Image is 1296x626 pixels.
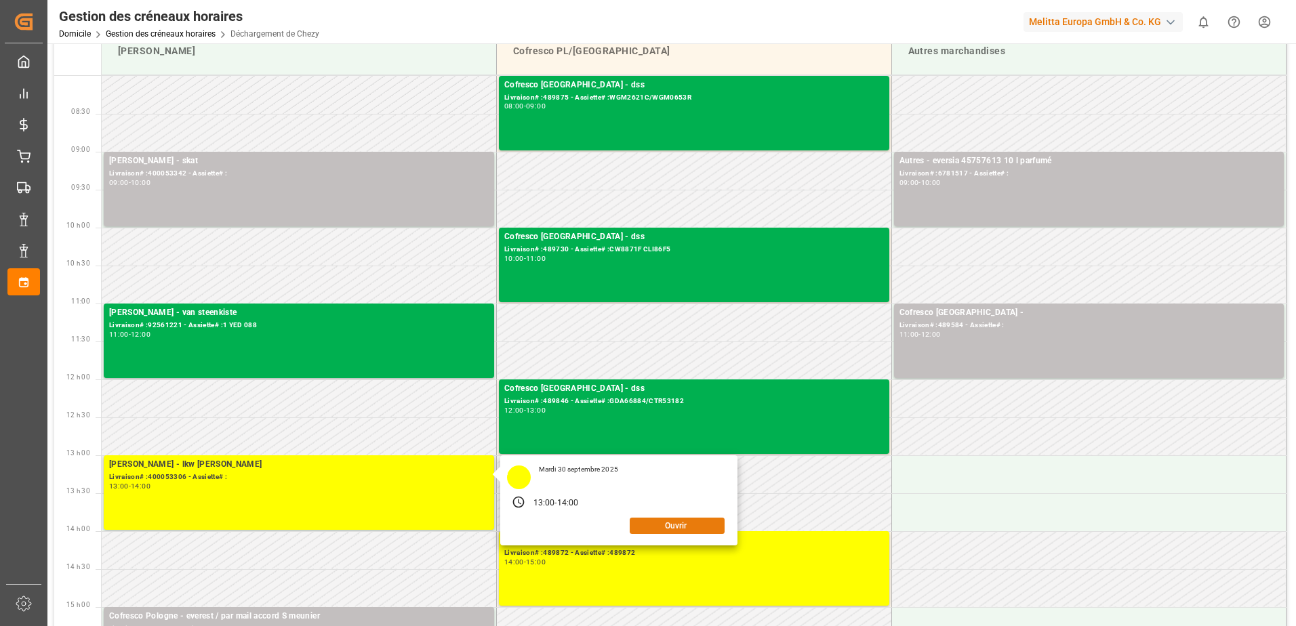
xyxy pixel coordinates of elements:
div: - [129,180,131,186]
button: Melitta Europa GmbH & Co. KG [1024,9,1188,35]
span: 08:30 [71,108,90,115]
div: 10:00 [131,180,150,186]
div: 11:00 [526,255,546,262]
div: Cofresco [GEOGRAPHIC_DATA] - dss [504,230,884,244]
div: Autres - eversia 45757613 10 l parfumé [899,154,1279,168]
div: 11:00 [899,331,919,337]
div: Livraison# :6781517 - Assiette# : [899,168,1279,180]
div: [PERSON_NAME] - lkw [PERSON_NAME] [109,458,489,472]
div: 12:00 [504,407,524,413]
div: 09:00 [899,180,919,186]
div: 14:00 [557,497,579,509]
div: - [524,103,526,109]
div: Livraison# :400053342 - Assiette# : [109,168,489,180]
div: 13:00 [109,483,129,489]
button: Afficher 0 nouvelles notifications [1188,7,1219,37]
div: - [129,331,131,337]
span: 10 h 30 [66,259,90,267]
div: Autres marchandises [903,39,1276,64]
div: 13:00 [526,407,546,413]
div: Livraison# :489584 - Assiette# : [899,320,1279,331]
div: Mardi 30 septembre 2025 [534,465,623,474]
div: 09:00 [109,180,129,186]
div: Gestion des créneaux horaires [59,6,319,26]
div: - [524,255,526,262]
div: [PERSON_NAME] - van steenkiste [109,306,489,320]
div: [PERSON_NAME] - skat [109,154,489,168]
div: - [524,407,526,413]
div: 11:00 [109,331,129,337]
span: 11:30 [71,335,90,343]
span: 10 h 00 [66,222,90,229]
div: Livraison# :489730 - Assiette# :CW8871F CLI86F5 [504,244,884,255]
a: Gestion des créneaux horaires [106,29,216,39]
div: Cofresco [GEOGRAPHIC_DATA] - [899,306,1279,320]
span: 14 h 30 [66,563,90,570]
div: 12:00 [921,331,941,337]
span: 11:00 [71,297,90,305]
span: 13 h 30 [66,487,90,495]
span: 09:30 [71,184,90,191]
div: - [918,331,920,337]
div: 09:00 [526,103,546,109]
span: 14 h 00 [66,525,90,533]
a: Domicile [59,29,91,39]
button: Centre d’aide [1219,7,1249,37]
div: 10:00 [504,255,524,262]
span: 13 h 00 [66,449,90,457]
div: Cofresco PL/[GEOGRAPHIC_DATA] [508,39,880,64]
div: 14:00 [504,559,524,565]
div: 12:00 [131,331,150,337]
div: - [554,497,556,509]
span: 12 h 30 [66,411,90,419]
div: 14:00 [131,483,150,489]
div: Livraison# :400053306 - Assiette# : [109,472,489,483]
div: - [524,559,526,565]
div: - [129,483,131,489]
div: Livraison# :92561221 - Assiette# :1 YED 088 [109,320,489,331]
div: 13:00 [533,497,555,509]
font: Melitta Europa GmbH & Co. KG [1029,15,1161,29]
div: Livraison# :489872 - Assiette# :489872 [504,547,884,559]
div: [PERSON_NAME] [113,39,485,64]
div: - [918,180,920,186]
div: Cofresco [GEOGRAPHIC_DATA] - dss [504,79,884,92]
button: Ouvrir [630,518,725,534]
span: 12 h 00 [66,373,90,381]
span: 09:00 [71,146,90,153]
div: 10:00 [921,180,941,186]
div: Livraison# :489875 - Assiette# :WGM2621C/WGM0653R [504,92,884,104]
div: 15:00 [526,559,546,565]
div: Livraison# :489846 - Assiette# :GDA66884/CTR53182 [504,396,884,407]
div: Cofresco [GEOGRAPHIC_DATA] - dss [504,382,884,396]
div: Cofresco Pologne - everest / par mail accord S meunier [109,610,489,623]
span: 15 h 00 [66,601,90,608]
div: 08:00 [504,103,524,109]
